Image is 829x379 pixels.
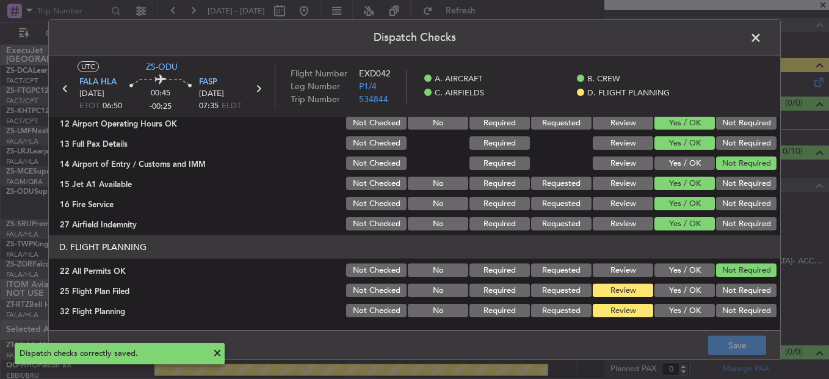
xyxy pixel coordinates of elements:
button: Review [593,116,653,130]
button: Yes / OK [654,177,715,190]
button: Yes / OK [654,217,715,230]
button: Not Required [716,156,777,170]
button: Yes / OK [654,156,715,170]
button: Review [593,217,653,230]
button: Review [593,136,653,150]
button: Not Required [716,304,777,317]
button: Review [593,197,653,210]
button: Not Required [716,177,777,190]
span: B. CREW [587,73,620,86]
header: Dispatch Checks [49,20,780,56]
button: Review [593,177,653,190]
div: Dispatch checks correctly saved. [20,348,206,360]
button: Not Required [716,284,777,297]
button: Not Required [716,197,777,210]
button: Yes / OK [654,136,715,150]
button: Not Required [716,136,777,150]
button: Yes / OK [654,304,715,317]
button: Not Required [716,217,777,230]
button: Not Required [716,116,777,130]
button: Yes / OK [654,197,715,210]
button: Not Required [716,263,777,277]
button: Review [593,304,653,317]
button: Yes / OK [654,284,715,297]
button: Review [593,156,653,170]
button: Yes / OK [654,263,715,277]
button: Review [593,263,653,277]
button: Yes / OK [654,116,715,130]
span: D. FLIGHT PLANNING [587,87,670,100]
button: Review [593,284,653,297]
